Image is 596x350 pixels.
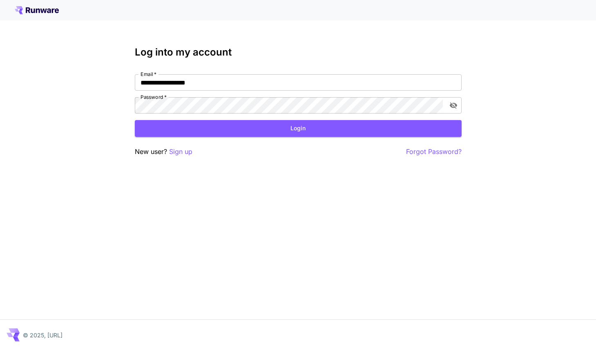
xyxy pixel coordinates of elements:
button: toggle password visibility [446,98,461,113]
label: Password [141,94,167,100]
button: Sign up [169,147,192,157]
h3: Log into my account [135,47,462,58]
p: © 2025, [URL] [23,331,63,339]
label: Email [141,71,156,78]
p: New user? [135,147,192,157]
button: Forgot Password? [406,147,462,157]
button: Login [135,120,462,137]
